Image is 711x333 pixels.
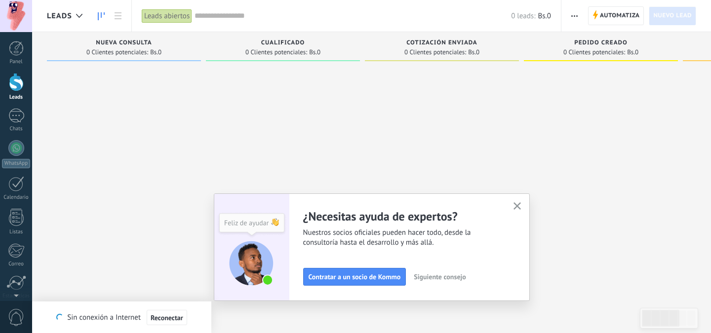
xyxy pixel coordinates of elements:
span: 0 Clientes potenciales: [245,49,307,55]
span: 0 Clientes potenciales: [86,49,148,55]
span: Bs.0 [627,49,638,55]
div: Calendario [2,194,31,201]
span: 0 Clientes potenciales: [404,49,466,55]
span: Cualificado [261,39,305,46]
span: 0 Clientes potenciales: [563,49,625,55]
span: Bs.0 [309,49,320,55]
a: Leads [93,6,110,26]
span: Automatiza [600,7,640,25]
div: Cotización enviada [370,39,514,48]
div: Panel [2,59,31,65]
button: Contratar a un socio de Kommo [303,268,406,286]
span: Nuevo lead [653,7,692,25]
span: Bs.0 [538,11,551,21]
div: Correo [2,261,31,267]
button: Siguiente consejo [409,269,470,284]
span: Nueva consulta [96,39,152,46]
a: Lista [110,6,126,26]
a: Automatiza [588,6,644,25]
h2: ¿Necesitas ayuda de expertos? [303,209,502,224]
span: Pedido creado [574,39,627,46]
div: WhatsApp [2,159,30,168]
span: Bs.0 [468,49,479,55]
div: Leads [2,94,31,101]
div: Listas [2,229,31,235]
span: 0 leads: [511,11,535,21]
span: Cotización enviada [406,39,477,46]
span: Siguiente consejo [414,273,466,280]
button: Más [567,6,582,25]
div: Sin conexión a Internet [56,309,187,326]
div: Leads abiertos [142,9,192,23]
span: Nuestros socios oficiales pueden hacer todo, desde la consultoría hasta el desarrollo y más allá. [303,228,502,248]
div: Chats [2,126,31,132]
span: Bs.0 [150,49,161,55]
span: Reconectar [151,314,183,321]
span: Contratar a un socio de Kommo [309,273,401,280]
span: Leads [47,11,72,21]
div: Cualificado [211,39,355,48]
button: Reconectar [147,310,187,326]
div: Pedido creado [529,39,673,48]
div: Nueva consulta [52,39,196,48]
a: Nuevo lead [649,6,696,25]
